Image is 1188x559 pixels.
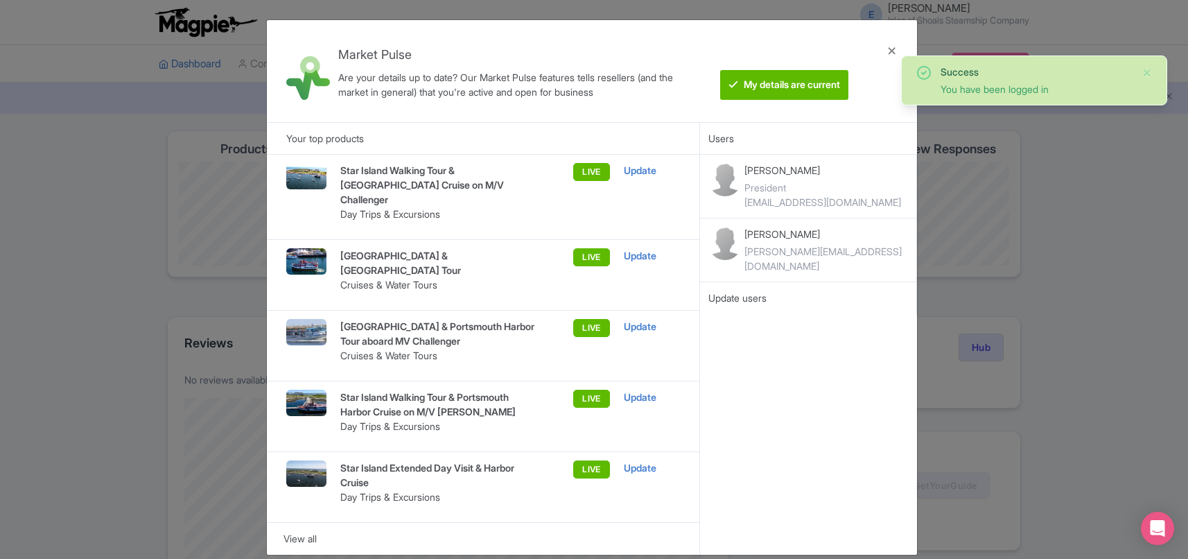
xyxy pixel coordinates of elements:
[338,70,694,99] div: Are your details up to date? Our Market Pulse features tells resellers (and the market in general...
[941,82,1130,96] div: You have been logged in
[340,348,539,363] p: Cruises & Water Tours
[744,195,901,209] div: [EMAIL_ADDRESS][DOMAIN_NAME]
[340,490,539,504] p: Day Trips & Excursions
[340,207,539,221] p: Day Trips & Excursions
[267,122,699,154] div: Your top products
[286,319,326,345] img: challenger1_hv3126.jpg
[708,227,742,260] img: contact-b11cc6e953956a0c50a2f97983291f06.png
[744,163,901,178] p: [PERSON_NAME]
[1142,64,1153,81] button: Close
[340,163,539,207] p: Star Island Walking Tour & [GEOGRAPHIC_DATA] Cruise on M/V Challenger
[340,248,539,277] p: [GEOGRAPHIC_DATA] & [GEOGRAPHIC_DATA] Tour
[624,390,681,405] div: Update
[340,390,539,419] p: Star Island Walking Tour & Portsmouth Harbor Cruise on M/V [PERSON_NAME]
[624,319,681,334] div: Update
[1141,512,1174,545] div: Open Intercom Messenger
[708,163,742,196] img: contact-b11cc6e953956a0c50a2f97983291f06.png
[340,461,539,490] p: Star Island Extended Day Visit & Harbor Cruise
[286,461,326,487] img: Isles_of_Shoals_2_fgszga.jpg
[744,244,907,273] div: [PERSON_NAME][EMAIL_ADDRESS][DOMAIN_NAME]
[340,277,539,292] p: Cruises & Water Tours
[338,48,694,62] h4: Market Pulse
[286,390,326,416] img: qdgimdfvqzyybl7ldu8f.jpg
[624,163,681,178] div: Update
[700,122,916,154] div: Users
[340,319,539,348] p: [GEOGRAPHIC_DATA] & Portsmouth Harbor Tour aboard MV Challenger
[286,56,330,100] img: market_pulse-1-0a5220b3d29e4a0de46fb7534bebe030.svg
[286,248,326,275] img: noyfsrkxhqi3ndprma8y.jpg
[340,419,539,433] p: Day Trips & Excursions
[624,461,681,476] div: Update
[286,163,326,189] img: gqwph2fbkdiqbqcjmlxv.jpg
[624,248,681,264] div: Update
[720,70,848,100] btn: My details are current
[941,64,1130,79] div: Success
[708,291,907,306] div: Update users
[744,227,907,241] p: [PERSON_NAME]
[744,180,901,195] div: President
[283,531,683,547] div: View all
